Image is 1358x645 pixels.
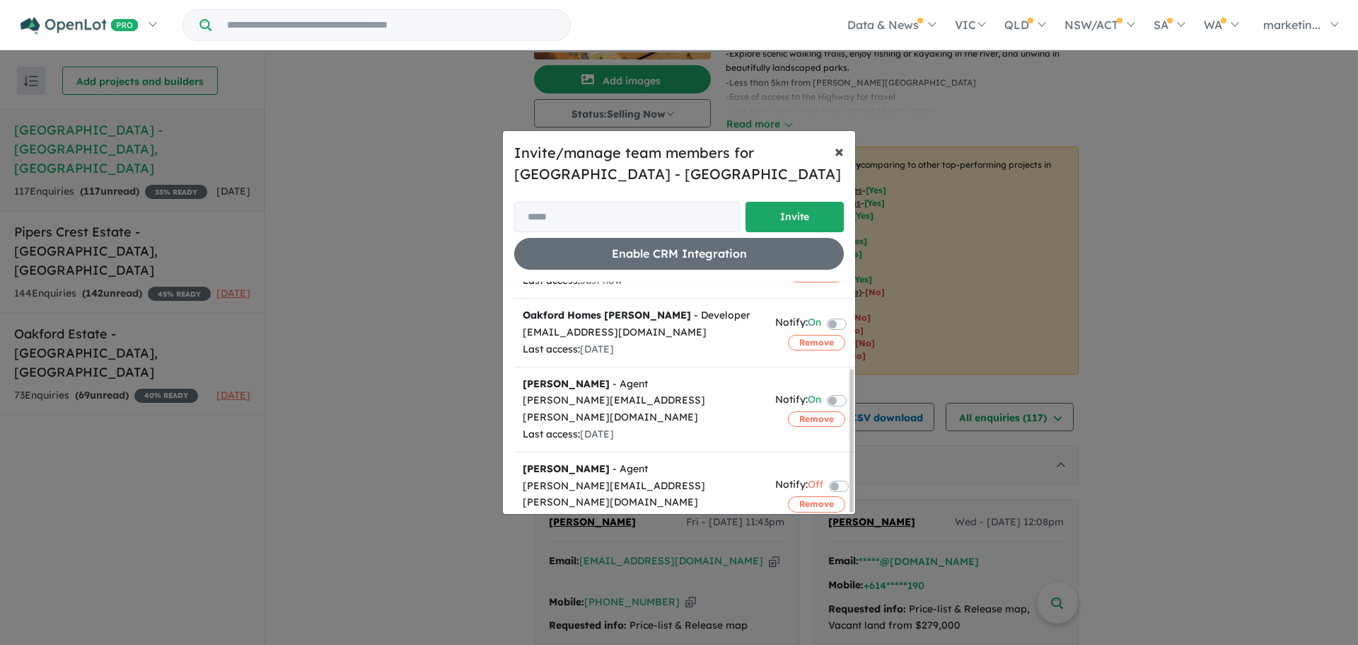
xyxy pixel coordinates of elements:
button: Remove [788,411,845,427]
div: - Developer [523,307,758,324]
button: Enable CRM Integration [514,238,844,270]
div: Notify: [775,476,823,496]
span: [DATE] [580,428,614,440]
span: [DATE] [580,513,614,525]
button: Remove [788,335,845,350]
div: - Agent [523,376,758,393]
div: Last access: [523,273,758,290]
div: Last access: [523,511,758,528]
strong: Oakford Homes [PERSON_NAME] [523,309,691,321]
div: Notify: [775,392,821,411]
button: Invite [745,202,844,232]
div: - Agent [523,461,758,478]
span: On [808,392,821,411]
div: [EMAIL_ADDRESS][DOMAIN_NAME] [523,324,758,341]
span: × [835,140,844,161]
img: Openlot PRO Logo White [21,17,139,35]
h5: Invite/manage team members for [GEOGRAPHIC_DATA] - [GEOGRAPHIC_DATA] [514,142,844,185]
div: Last access: [523,426,758,443]
span: marketin... [1263,18,1321,32]
span: Off [808,476,823,496]
div: [PERSON_NAME][EMAIL_ADDRESS][PERSON_NAME][DOMAIN_NAME] [523,392,758,426]
strong: [PERSON_NAME] [523,377,610,390]
button: Remove [788,496,845,512]
div: Notify: [775,314,821,333]
span: [DATE] [580,343,614,355]
strong: [PERSON_NAME] [523,462,610,475]
span: On [808,314,821,333]
input: Try estate name, suburb, builder or developer [214,10,567,40]
div: [PERSON_NAME][EMAIL_ADDRESS][PERSON_NAME][DOMAIN_NAME] [523,478,758,512]
div: Last access: [523,341,758,358]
